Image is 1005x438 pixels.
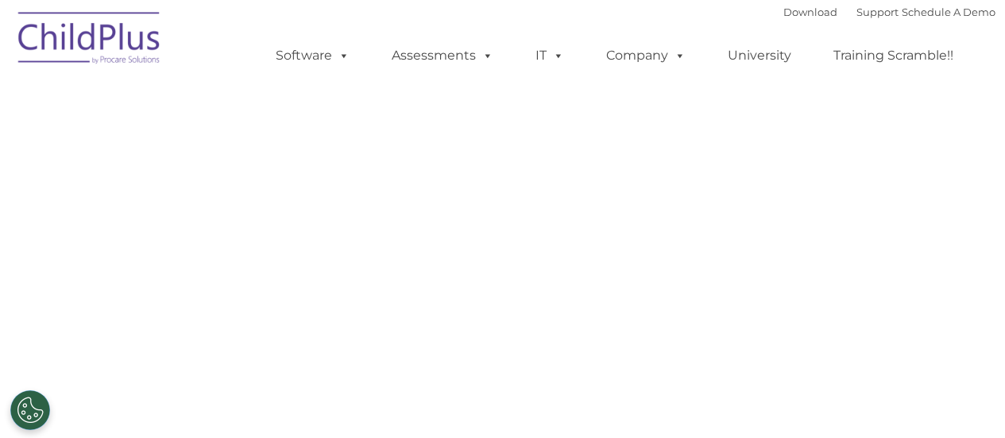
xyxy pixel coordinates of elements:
a: Company [590,40,702,72]
a: University [712,40,807,72]
a: Software [260,40,365,72]
a: IT [520,40,580,72]
a: Support [856,6,899,18]
button: Cookies Settings [10,390,50,430]
a: Assessments [376,40,509,72]
a: Schedule A Demo [902,6,995,18]
font: | [783,6,995,18]
a: Training Scramble!! [818,40,969,72]
img: ChildPlus by Procare Solutions [10,1,169,80]
a: Download [783,6,837,18]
